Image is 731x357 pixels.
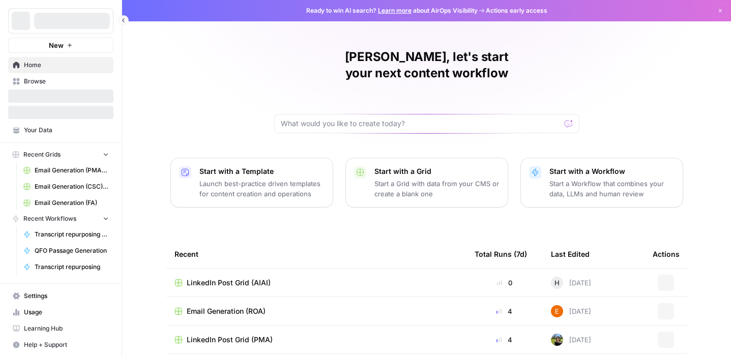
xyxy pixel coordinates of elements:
button: Recent Workflows [8,211,113,226]
a: Your Data [8,122,113,138]
a: Learn more [378,7,412,14]
a: Email Generation (CSC) - old do not use [19,178,113,195]
a: Email Generation (ROA) [174,306,458,316]
div: 4 [475,335,535,345]
span: Recent Grids [23,150,61,159]
span: LinkedIn Post Grid (PMA) [187,335,273,345]
span: Email Generation (PMA) - OLD [35,166,109,175]
p: Start with a Workflow [549,166,675,176]
span: Transcript repurposing (report article fork) [35,230,109,239]
h1: [PERSON_NAME], let's start your next content workflow [274,49,579,81]
p: Launch best-practice driven templates for content creation and operations [199,178,325,199]
input: What would you like to create today? [281,118,561,129]
span: Your Data [24,126,109,135]
div: Last Edited [551,240,590,268]
span: New [49,40,64,50]
span: H [554,278,560,288]
a: QFO Passage Generation [19,243,113,259]
a: Email Generation (PMA) - OLD [19,162,113,178]
button: Recent Grids [8,147,113,162]
img: wlj6vlcgatc3c90j12jmpqq88vn8 [551,334,563,346]
a: Home [8,57,113,73]
p: Start a Workflow that combines your data, LLMs and human review [549,178,675,199]
div: Recent [174,240,458,268]
div: 0 [475,278,535,288]
img: wm51g8xlax8ig7gqluwwidcxpalk [551,305,563,317]
span: Home [24,61,109,70]
span: Email Generation (CSC) - old do not use [35,182,109,191]
div: [DATE] [551,334,591,346]
a: Usage [8,304,113,320]
div: [DATE] [551,277,591,289]
span: Help + Support [24,340,109,349]
div: Actions [653,240,680,268]
a: Email Generation (FA) [19,195,113,211]
span: Transcript repurposing [35,262,109,272]
a: Browse [8,73,113,90]
a: Settings [8,288,113,304]
div: [DATE] [551,305,591,317]
span: Browse [24,77,109,86]
p: Start a Grid with data from your CMS or create a blank one [374,178,500,199]
span: Learning Hub [24,324,109,333]
button: Start with a WorkflowStart a Workflow that combines your data, LLMs and human review [520,158,683,207]
span: LinkedIn Post Grid (AIAI) [187,278,271,288]
button: New [8,38,113,53]
p: Start with a Template [199,166,325,176]
a: LinkedIn Post Grid (AIAI) [174,278,458,288]
span: Usage [24,308,109,317]
a: Transcript repurposing [19,259,113,275]
a: Learning Hub [8,320,113,337]
span: QFO Passage Generation [35,246,109,255]
span: Recent Workflows [23,214,76,223]
span: Actions early access [486,6,547,15]
div: Total Runs (7d) [475,240,527,268]
p: Start with a Grid [374,166,500,176]
span: Email Generation (FA) [35,198,109,207]
a: LinkedIn Post Grid (PMA) [174,335,458,345]
span: Email Generation (ROA) [187,306,266,316]
button: Help + Support [8,337,113,353]
button: Start with a TemplateLaunch best-practice driven templates for content creation and operations [170,158,333,207]
span: Ready to win AI search? about AirOps Visibility [306,6,478,15]
span: Settings [24,291,109,301]
div: 4 [475,306,535,316]
button: Start with a GridStart a Grid with data from your CMS or create a blank one [345,158,508,207]
a: Transcript repurposing (report article fork) [19,226,113,243]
